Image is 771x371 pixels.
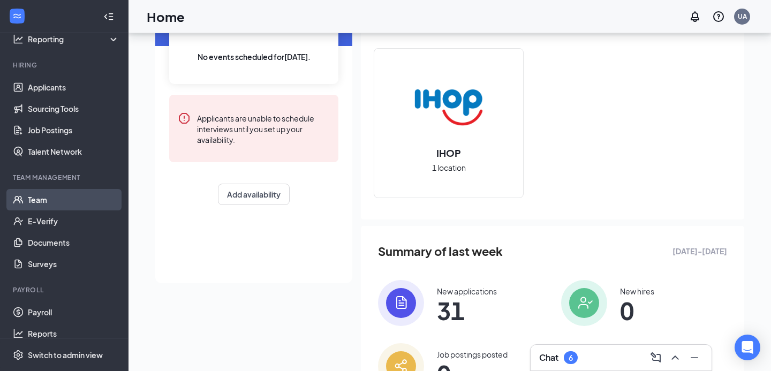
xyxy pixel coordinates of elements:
[426,146,472,160] h2: IHOP
[378,280,424,326] img: icon
[103,11,114,22] svg: Collapse
[437,286,497,297] div: New applications
[198,51,311,63] span: No events scheduled for [DATE] .
[735,335,760,360] div: Open Intercom Messenger
[539,352,558,364] h3: Chat
[432,162,466,173] span: 1 location
[28,77,119,98] a: Applicants
[620,286,654,297] div: New hires
[437,301,497,320] span: 31
[13,60,117,70] div: Hiring
[28,189,119,210] a: Team
[197,112,330,145] div: Applicants are unable to schedule interviews until you set up your availability.
[647,349,664,366] button: ComposeMessage
[12,11,22,21] svg: WorkstreamLogo
[28,141,119,162] a: Talent Network
[13,173,117,182] div: Team Management
[414,73,483,142] img: IHOP
[688,351,701,364] svg: Minimize
[672,245,727,257] span: [DATE] - [DATE]
[561,280,607,326] img: icon
[437,349,508,360] div: Job postings posted
[218,184,290,205] button: Add availability
[178,112,191,125] svg: Error
[13,350,24,360] svg: Settings
[13,34,24,44] svg: Analysis
[28,232,119,253] a: Documents
[378,242,503,261] span: Summary of last week
[28,34,120,44] div: Reporting
[649,351,662,364] svg: ComposeMessage
[13,285,117,294] div: Payroll
[738,12,747,21] div: UA
[28,210,119,232] a: E-Verify
[28,350,103,360] div: Switch to admin view
[689,10,701,23] svg: Notifications
[686,349,703,366] button: Minimize
[28,253,119,275] a: Surveys
[669,351,682,364] svg: ChevronUp
[667,349,684,366] button: ChevronUp
[620,301,654,320] span: 0
[147,7,185,26] h1: Home
[569,353,573,362] div: 6
[28,301,119,323] a: Payroll
[28,323,119,344] a: Reports
[28,98,119,119] a: Sourcing Tools
[28,119,119,141] a: Job Postings
[712,10,725,23] svg: QuestionInfo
